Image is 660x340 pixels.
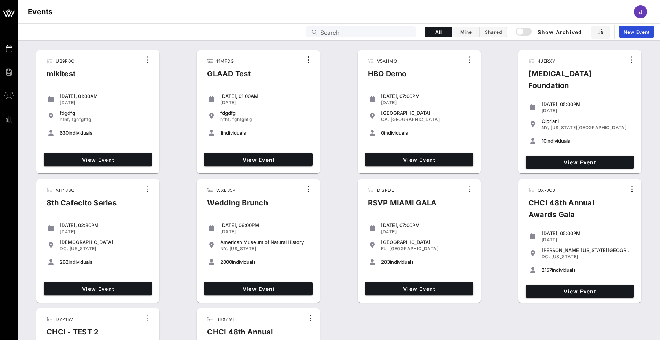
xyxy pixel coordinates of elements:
[220,130,222,136] span: 1
[542,230,631,236] div: [DATE], 05:00PM
[457,29,475,35] span: Mine
[542,101,631,107] div: [DATE], 05:00PM
[542,125,549,130] span: NY,
[542,254,550,259] span: DC,
[60,259,69,265] span: 262
[216,317,234,322] span: BBXZMI
[381,222,471,228] div: [DATE], 07:00PM
[220,93,310,99] div: [DATE], 01:00AM
[639,8,642,15] span: J
[381,259,471,265] div: individuals
[368,157,471,163] span: View Event
[528,288,631,295] span: View Event
[377,58,397,64] span: V5AHMQ
[220,246,228,251] span: NY,
[220,130,310,136] div: individuals
[542,267,631,273] div: individuals
[381,110,471,116] div: [GEOGRAPHIC_DATA]
[207,157,310,163] span: View Event
[60,229,149,235] div: [DATE]
[523,68,625,97] div: [MEDICAL_DATA] Foundation
[56,58,74,64] span: UB9P0O
[60,259,149,265] div: individuals
[60,130,69,136] span: 630
[523,197,626,226] div: CHCI 48th Annual Awards Gala
[550,125,626,130] span: [US_STATE][GEOGRAPHIC_DATA]
[60,110,149,116] div: fdgdfg
[220,100,310,106] div: [DATE]
[60,100,149,106] div: [DATE]
[41,197,122,215] div: 8th Cafecito Series
[220,110,310,116] div: fdgdfg
[60,246,68,251] span: DC,
[60,93,149,99] div: [DATE], 01:00AM
[56,317,73,322] span: DYP1IW
[526,156,634,169] a: View Event
[542,267,552,273] span: 2157
[201,197,274,215] div: Wedding Brunch
[60,239,149,245] div: [DEMOGRAPHIC_DATA]
[542,108,631,114] div: [DATE]
[429,29,447,35] span: All
[365,153,473,166] a: View Event
[368,286,471,292] span: View Event
[204,282,313,295] a: View Event
[516,25,582,39] button: Show Archived
[60,222,149,228] div: [DATE], 02:30PM
[381,117,390,122] span: CA,
[44,153,152,166] a: View Event
[377,187,395,193] span: DISPDU
[619,26,654,38] a: New Event
[232,117,252,122] span: fghfghfg
[381,130,471,136] div: individuals
[220,229,310,235] div: [DATE]
[381,100,471,106] div: [DATE]
[452,27,480,37] button: Mine
[365,282,473,295] a: View Event
[216,58,234,64] span: 11MFDG
[72,117,91,122] span: fghfghfg
[28,6,53,18] h1: Events
[204,153,313,166] a: View Event
[44,282,152,295] a: View Event
[517,28,582,36] span: Show Archived
[47,157,149,163] span: View Event
[207,286,310,292] span: View Event
[542,247,631,253] div: [PERSON_NAME][US_STATE][GEOGRAPHIC_DATA]
[551,254,578,259] span: [US_STATE]
[389,246,438,251] span: [GEOGRAPHIC_DATA]
[634,5,647,18] div: J
[526,285,634,298] a: View Event
[220,259,232,265] span: 2000
[362,197,443,215] div: RSVP MIAMI GALA
[220,222,310,228] div: [DATE], 06:00PM
[47,286,149,292] span: View Event
[216,187,235,193] span: WXB35P
[60,117,70,122] span: hfhf,
[381,229,471,235] div: [DATE]
[528,159,631,165] span: View Event
[60,130,149,136] div: individuals
[362,68,413,85] div: HBO Demo
[480,27,507,37] button: Shared
[538,58,555,64] span: 4JERXY
[229,246,256,251] span: [US_STATE]
[220,239,310,245] div: American Museum of Natural History
[381,259,390,265] span: 283
[542,237,631,243] div: [DATE]
[41,68,81,85] div: mikitest
[381,246,388,251] span: FL,
[201,68,257,85] div: GLAAD Test
[425,27,452,37] button: All
[56,187,74,193] span: XH48SQ
[542,138,546,144] span: 10
[220,259,310,265] div: individuals
[542,138,631,144] div: individuals
[391,117,440,122] span: [GEOGRAPHIC_DATA]
[220,117,231,122] span: hfhf,
[381,130,384,136] span: 0
[381,93,471,99] div: [DATE], 07:00PM
[538,187,555,193] span: QX7JOJ
[381,239,471,245] div: [GEOGRAPHIC_DATA]
[484,29,502,35] span: Shared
